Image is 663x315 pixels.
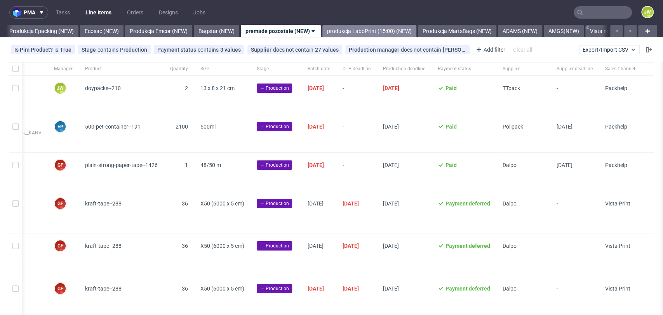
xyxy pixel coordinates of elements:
span: Payment deferred [445,243,490,249]
div: 27 values [315,47,339,53]
span: does not contain [401,47,443,53]
span: 2100 [176,124,188,130]
span: Vista Print [605,200,630,207]
span: [DATE] [557,124,573,130]
span: X50 (6000 x 5 cm) [200,200,244,207]
span: X50 (6000 x 5 cm) [200,243,244,249]
span: Polipack [503,124,523,130]
span: [DATE] [308,243,324,249]
span: contains [198,47,220,53]
span: - [557,85,593,104]
span: Vista Print [605,243,630,249]
span: - [343,124,371,143]
figcaption: GF [55,240,66,251]
span: Payment status [157,47,198,53]
span: [DATE] [308,200,324,207]
span: Dalpo [503,162,517,168]
span: 36 [182,285,188,292]
span: [DATE] [557,162,573,168]
span: Payment status [438,66,490,72]
span: doypacks--210 [85,85,121,91]
div: Production [120,47,147,53]
span: Paid [445,124,457,130]
span: Payment deferred [445,200,490,207]
a: Produkcja MartsBags (NEW) [418,25,496,37]
span: TTpack [503,85,520,91]
span: Production deadline [383,66,425,72]
span: [DATE] [383,162,399,168]
img: logo [13,8,24,17]
button: pma [9,6,48,19]
span: 36 [182,200,188,207]
span: [DATE] [383,200,399,207]
span: 48/50 m [200,162,221,168]
a: premade pozostałe (NEW) [241,25,321,37]
span: Packhelp [605,124,627,130]
span: Payment deferred [445,285,490,292]
a: Bagstar (NEW) [194,25,239,37]
span: Supplier [503,66,544,72]
span: [DATE] [343,285,359,292]
span: Dalpo [503,200,517,207]
div: 3 values [220,47,241,53]
a: Ecosac (NEW) [80,25,124,37]
span: X50 (6000 x 5 cm) [200,285,244,292]
span: 1 [185,162,188,168]
span: 500ml [200,124,216,130]
div: [PERSON_NAME] [443,47,466,53]
span: [DATE] [383,285,399,292]
a: Jobs [189,6,210,19]
span: [DATE] [308,85,324,91]
span: Supplier deadline [557,66,593,72]
span: is [54,47,60,53]
span: → Production [260,200,289,207]
span: Is Pim Product? [14,47,54,53]
span: [DATE] [308,124,324,130]
span: Dalpo [503,243,517,249]
span: - [343,162,371,181]
a: AMGS(NEW) [544,25,584,37]
span: Stage [82,47,97,53]
a: Vista non-EU 🚚 [585,25,633,37]
a: Designs [154,6,183,19]
figcaption: GF [55,198,66,209]
figcaption: EP [55,121,66,132]
span: 36 [182,243,188,249]
span: [DATE] [383,243,399,249]
span: [DATE] [383,85,399,91]
a: Line Items [81,6,116,19]
span: - [343,85,371,104]
button: Export/Import CSV [579,45,640,54]
span: [DATE] [308,285,324,292]
span: → Production [260,285,289,292]
span: Packhelp [605,85,627,91]
span: plain-strong-paper-tape--1426 [85,162,158,168]
span: [DATE] [308,162,324,168]
span: [DATE] [343,200,359,207]
span: Sales Channel [605,66,635,72]
span: - [557,243,593,266]
div: Clear all [512,44,534,55]
span: Quantity [170,66,188,72]
span: Supplier [251,47,273,53]
span: DTP deadline [343,66,371,72]
a: Tasks [51,6,75,19]
span: Batch date [308,66,330,72]
div: True [60,47,71,53]
span: [DATE] [343,243,359,249]
span: 2 [185,85,188,91]
span: kraft-tape--288 [85,285,122,292]
span: Manager [54,66,73,72]
span: Dalpo [503,285,517,292]
span: kraft-tape--288 [85,243,122,249]
div: Add filter [473,44,507,56]
span: 13 x 8 x 21 cm [200,85,235,91]
span: kraft-tape--288 [85,200,122,207]
a: Orders [122,6,148,19]
span: - [557,200,593,224]
span: contains [97,47,120,53]
span: Size [200,66,244,72]
span: [DATE] [383,124,399,130]
figcaption: GF [55,283,66,294]
figcaption: GF [55,160,66,171]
